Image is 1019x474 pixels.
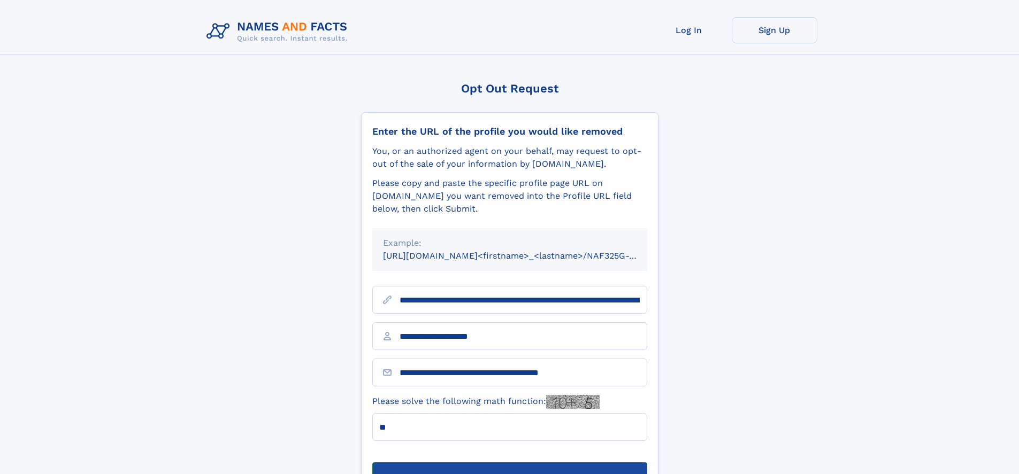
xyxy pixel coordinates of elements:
[372,177,647,215] div: Please copy and paste the specific profile page URL on [DOMAIN_NAME] you want removed into the Pr...
[372,395,600,409] label: Please solve the following math function:
[383,237,637,250] div: Example:
[383,251,668,261] small: [URL][DOMAIN_NAME]<firstname>_<lastname>/NAF325G-xxxxxxxx
[732,17,817,43] a: Sign Up
[372,126,647,137] div: Enter the URL of the profile you would like removed
[372,145,647,170] div: You, or an authorized agent on your behalf, may request to opt-out of the sale of your informatio...
[361,82,658,95] div: Opt Out Request
[202,17,356,46] img: Logo Names and Facts
[646,17,732,43] a: Log In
